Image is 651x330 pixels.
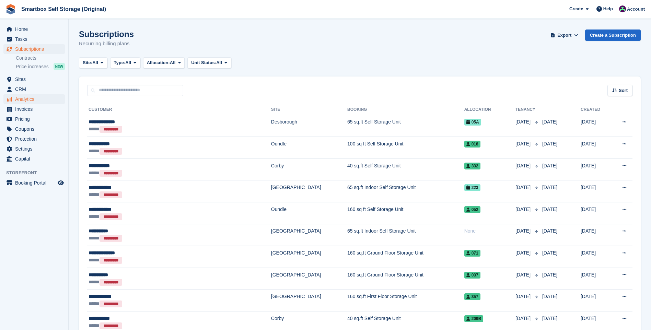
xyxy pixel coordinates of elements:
[627,6,645,13] span: Account
[515,104,539,115] th: Tenancy
[271,290,347,311] td: [GEOGRAPHIC_DATA]
[170,59,176,66] span: All
[191,59,216,66] span: Unit Status:
[15,124,56,134] span: Coupons
[16,63,49,70] span: Price increases
[147,59,170,66] span: Allocation:
[5,4,16,14] img: stora-icon-8386f47178a22dfd0bd8f6a31ec36ba5ce8667c1dd55bd0f319d3a0aa187defe.svg
[271,137,347,159] td: Oundle
[187,57,231,69] button: Unit Status: All
[581,104,611,115] th: Created
[271,268,347,290] td: [GEOGRAPHIC_DATA]
[542,228,557,234] span: [DATE]
[347,115,464,137] td: 65 sq.ft Self Storage Unit
[271,202,347,224] td: Oundle
[515,227,532,235] span: [DATE]
[542,294,557,299] span: [DATE]
[515,140,532,148] span: [DATE]
[3,24,65,34] a: menu
[3,104,65,114] a: menu
[19,3,109,15] a: Smartbox Self Storage (Original)
[271,104,347,115] th: Site
[54,63,65,70] div: NEW
[3,154,65,164] a: menu
[3,114,65,124] a: menu
[569,5,583,12] span: Create
[581,137,611,159] td: [DATE]
[271,246,347,268] td: [GEOGRAPHIC_DATA]
[15,114,56,124] span: Pricing
[581,158,611,180] td: [DATE]
[347,202,464,224] td: 160 sq ft Self Storage Unit
[581,202,611,224] td: [DATE]
[16,63,65,70] a: Price increases NEW
[15,144,56,154] span: Settings
[464,163,480,169] span: 332
[15,104,56,114] span: Invoices
[16,55,65,61] a: Contracts
[15,134,56,144] span: Protection
[515,271,532,279] span: [DATE]
[15,94,56,104] span: Analytics
[347,137,464,159] td: 100 sq ft Self Storage Unit
[271,180,347,202] td: [GEOGRAPHIC_DATA]
[347,246,464,268] td: 160 sq.ft Ground Floor Storage Unit
[542,119,557,125] span: [DATE]
[347,104,464,115] th: Booking
[542,163,557,168] span: [DATE]
[271,115,347,137] td: Desborough
[15,24,56,34] span: Home
[464,141,480,148] span: 018
[79,40,134,48] p: Recurring billing plans
[464,206,480,213] span: 052
[515,293,532,300] span: [DATE]
[619,5,626,12] img: Alex Selenitsas
[3,94,65,104] a: menu
[515,162,532,169] span: [DATE]
[549,30,580,41] button: Export
[515,118,532,126] span: [DATE]
[87,104,271,115] th: Customer
[515,315,532,322] span: [DATE]
[557,32,571,39] span: Export
[15,34,56,44] span: Tasks
[3,34,65,44] a: menu
[585,30,641,41] a: Create a Subscription
[110,57,140,69] button: Type: All
[581,246,611,268] td: [DATE]
[79,57,107,69] button: Site: All
[15,74,56,84] span: Sites
[542,272,557,278] span: [DATE]
[581,290,611,311] td: [DATE]
[515,249,532,257] span: [DATE]
[83,59,92,66] span: Site:
[464,104,515,115] th: Allocation
[464,119,481,126] span: 05A
[542,250,557,256] span: [DATE]
[347,290,464,311] td: 160 sq.ft First Floor Storage Unit
[15,44,56,54] span: Subscriptions
[581,115,611,137] td: [DATE]
[542,141,557,146] span: [DATE]
[581,268,611,290] td: [DATE]
[581,180,611,202] td: [DATE]
[271,158,347,180] td: Corby
[3,178,65,188] a: menu
[6,169,68,176] span: Storefront
[464,293,480,300] span: 357
[603,5,613,12] span: Help
[515,206,532,213] span: [DATE]
[464,184,480,191] span: 223
[114,59,126,66] span: Type:
[15,154,56,164] span: Capital
[3,124,65,134] a: menu
[15,84,56,94] span: CRM
[464,315,484,322] span: 209B
[216,59,222,66] span: All
[542,207,557,212] span: [DATE]
[464,272,480,279] span: 037
[79,30,134,39] h1: Subscriptions
[3,84,65,94] a: menu
[3,144,65,154] a: menu
[464,227,515,235] div: None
